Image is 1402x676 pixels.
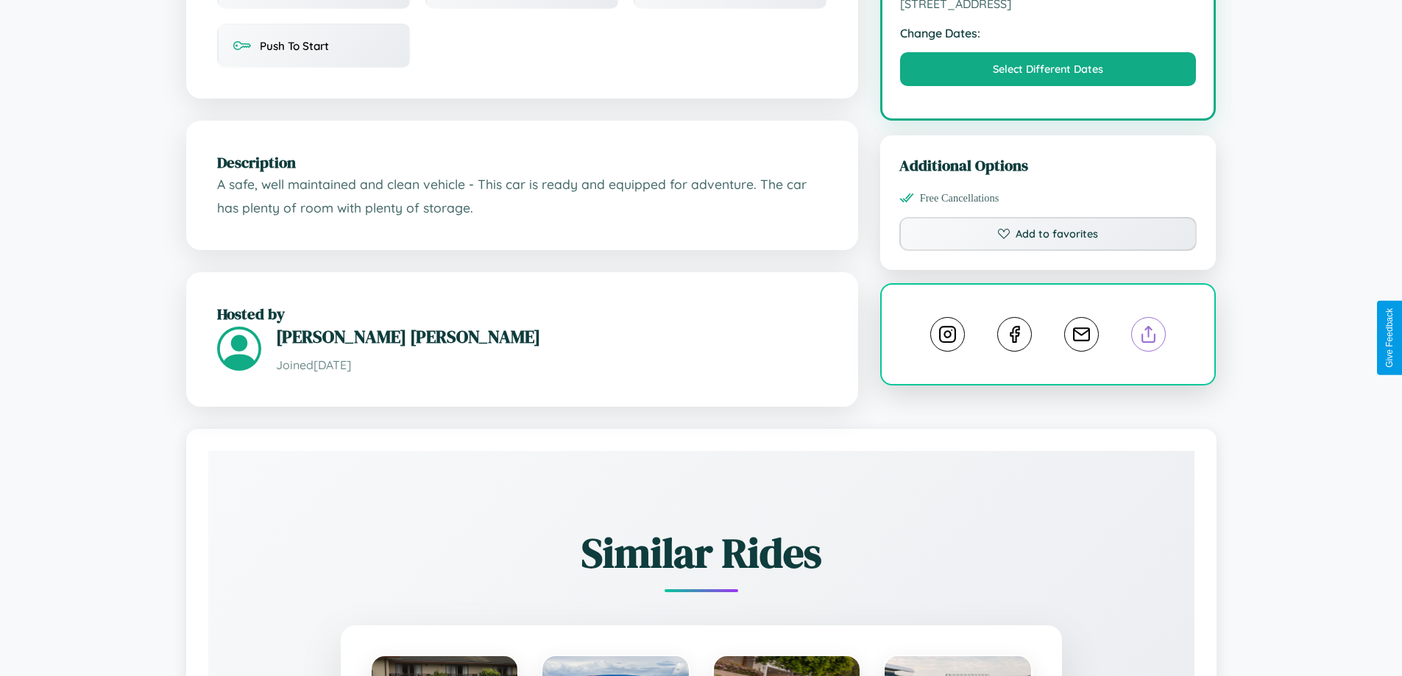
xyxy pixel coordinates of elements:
[217,173,827,219] p: A safe, well maintained and clean vehicle - This car is ready and equipped for adventure. The car...
[920,192,999,204] span: Free Cancellations
[217,303,827,324] h2: Hosted by
[899,154,1197,176] h3: Additional Options
[899,217,1197,251] button: Add to favorites
[276,355,827,376] p: Joined [DATE]
[217,152,827,173] h2: Description
[900,52,1197,86] button: Select Different Dates
[260,39,329,53] span: Push To Start
[900,26,1197,40] strong: Change Dates:
[1384,308,1395,368] div: Give Feedback
[260,524,1143,581] h2: Similar Rides
[276,324,827,349] h3: [PERSON_NAME] [PERSON_NAME]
